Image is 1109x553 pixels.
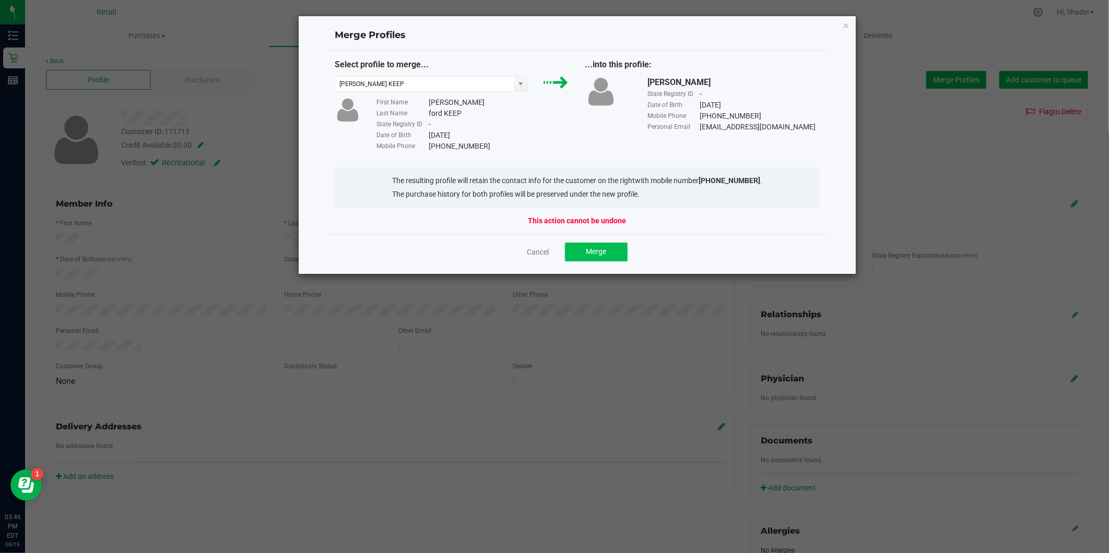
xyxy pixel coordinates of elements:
[565,243,628,261] button: Merge
[31,468,43,480] iframe: Resource center unread badge
[647,76,711,89] div: [PERSON_NAME]
[527,247,549,257] a: Cancel
[429,130,450,141] div: [DATE]
[700,100,721,111] div: [DATE]
[647,111,700,121] div: Mobile Phone
[585,59,652,69] span: ...into this profile:
[429,108,462,119] div: ford KEEP
[528,215,627,226] strong: This action cannot be undone
[586,247,606,256] span: Merge
[392,175,762,186] li: The resulting profile will retain the contact info for the customer on the right
[10,470,42,501] iframe: Resource center
[376,98,429,107] div: First Name
[699,176,760,185] strong: [PHONE_NUMBER]
[635,176,762,185] span: with mobile number .
[843,19,850,31] button: Close
[700,111,761,122] div: [PHONE_NUMBER]
[647,122,700,131] div: Personal Email
[376,141,429,151] div: Mobile Phone
[392,189,762,200] li: The purchase history for both profiles will be preserved under the new profile.
[376,130,429,140] div: Date of Birth
[544,76,568,89] img: green_arrow.svg
[429,119,431,130] div: -
[429,141,490,152] div: [PHONE_NUMBER]
[335,97,361,123] img: user-icon.png
[585,76,617,107] img: user-icon.png
[376,119,429,129] div: State Registry ID
[335,29,820,42] h4: Merge Profiles
[647,89,700,99] div: State Registry ID
[335,77,514,91] input: Type customer name to search
[376,109,429,118] div: Last Name
[335,59,429,69] span: Select profile to merge...
[429,97,485,108] div: [PERSON_NAME]
[700,89,702,100] div: -
[700,122,816,133] div: [EMAIL_ADDRESS][DOMAIN_NAME]
[647,100,700,110] div: Date of Birth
